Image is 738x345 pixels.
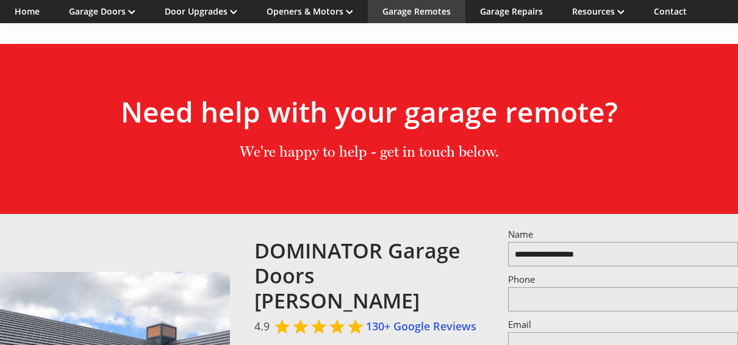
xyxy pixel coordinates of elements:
[15,5,40,17] a: Home
[572,5,625,17] a: Resources
[80,129,658,163] p: We're happy to help - get in touch below.
[366,319,476,333] a: 130+ Google Reviews
[508,320,738,329] label: Email
[274,318,366,335] div: Rated 4.9 out of 5,
[508,230,738,239] label: Name
[382,5,451,17] a: Garage Remotes
[80,95,658,129] h2: Need help with your garage remote?
[267,5,353,17] a: Openers & Motors
[254,318,270,335] span: 4.9
[508,275,738,284] label: Phone
[654,5,687,17] a: Contact
[165,5,237,17] a: Door Upgrades
[69,5,135,17] a: Garage Doors
[480,5,543,17] a: Garage Repairs
[254,238,484,313] h2: DOMINATOR Garage Doors [PERSON_NAME]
